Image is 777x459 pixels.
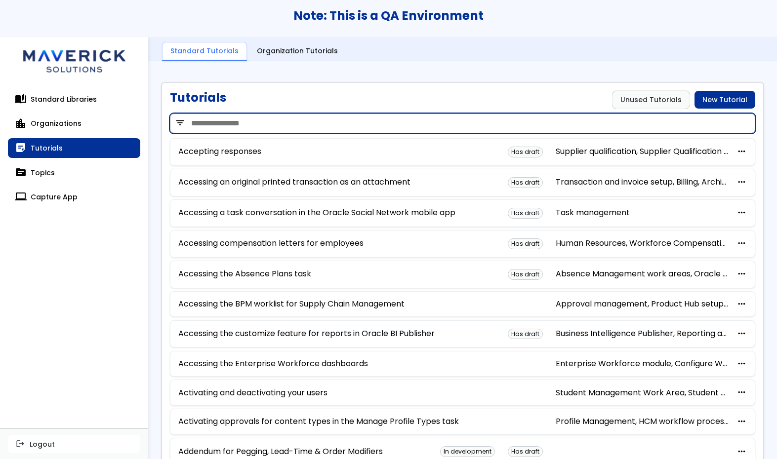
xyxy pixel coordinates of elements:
[249,42,346,61] a: Organization Tutorials
[508,269,543,280] div: Has draft
[508,208,543,219] div: Has draft
[556,388,729,397] div: Student Management Work Area and Student Account Creation and Management
[556,417,729,426] div: Profile Management, HCM workflow processes, Workflow, Approvals, and Notifications, Archive HCM, ...
[556,269,729,278] div: Absence Management work areas, Oracle Absence Management Cloud Overview, Archive HCM, and Absence...
[178,300,405,308] a: Accessing the BPM worklist for Supply Chain Management
[178,417,459,426] a: Activating approvals for content types in the Manage Profile Types task
[8,187,140,207] a: computerCapture App
[508,446,543,457] div: Has draft
[556,300,729,308] div: Approval management, Product Hub setup and configuration, and Archive SCM
[736,269,747,279] button: more_horiz
[556,178,729,187] div: Transaction and invoice setup, Billing, and Archive FIN
[508,177,543,188] div: Has draft
[736,329,747,339] button: more_horiz
[178,239,364,248] a: Accessing compensation letters for employees
[8,435,140,453] button: logoutLogout
[16,192,26,202] span: computer
[613,91,690,109] a: Unused Tutorials
[556,329,729,338] div: Business Intelligence Publisher, Reporting and Audit, Reporting, Transactions: Business Intellige...
[16,440,25,448] span: logout
[736,359,747,369] button: more_horiz
[8,89,140,109] a: auto_storiesStandard Libraries
[178,388,327,397] a: Activating and deactivating your users
[736,447,747,457] button: more_horiz
[178,447,383,456] a: Addendum for Pegging, Lead-Time & Order Modifiers
[16,143,26,153] span: sticky_note_2
[8,114,140,133] a: location_cityOrganizations
[8,163,140,183] a: topicTopics
[15,37,133,81] img: logo.svg
[8,138,140,158] a: sticky_note_2Tutorials
[178,178,410,187] a: Accessing an original printed transaction as an attachment
[736,300,747,309] button: more_horiz
[556,359,729,368] div: Enterprise Workforce module, Configure Workforce, EPM Navigation, Archive EPM, and EPBCS Enterpri...
[736,388,747,397] button: more_horiz
[736,147,747,156] button: more_horiz
[556,147,729,156] div: Supplier qualification, Supplier Qualification Management, Supplier Qualifications, Module 1 - Ma...
[178,359,368,368] a: Accessing the Enterprise Workforce dashboards
[170,91,226,109] h1: Tutorials
[16,168,26,178] span: topic
[508,238,543,249] div: Has draft
[736,239,747,248] button: more_horiz
[695,91,755,109] a: New Tutorial
[736,178,747,187] button: more_horiz
[556,208,729,217] div: Task management
[16,94,26,104] span: auto_stories
[736,417,747,426] button: more_horiz
[16,118,26,128] span: location_city
[556,239,729,248] div: Human Resources, Workforce Compensation Worksheets, Workforce compensation plans, Workforce Compe...
[175,118,185,128] span: filter_list
[178,269,311,278] a: Accessing the Absence Plans task
[736,208,747,218] button: more_horiz
[508,147,543,157] div: Has draft
[508,329,543,340] div: Has draft
[162,42,247,61] a: Standard Tutorials
[178,147,261,156] a: Accepting responses
[178,208,455,217] a: Accessing a task conversation in the Oracle Social Network mobile app
[440,446,495,457] div: In development
[178,329,435,338] a: Accessing the customize feature for reports in Oracle BI Publisher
